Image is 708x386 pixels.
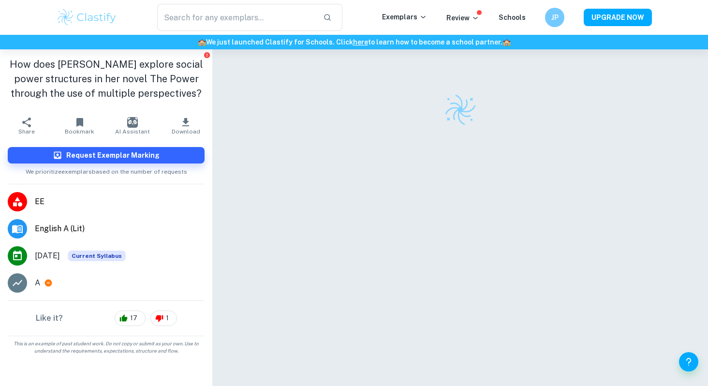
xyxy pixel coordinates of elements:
[545,8,564,27] button: JP
[8,57,205,101] h1: How does [PERSON_NAME] explore social power structures in her novel The Power through the use of ...
[68,251,126,261] div: This exemplar is based on the current syllabus. Feel free to refer to it for inspiration/ideas wh...
[56,8,118,27] img: Clastify logo
[2,37,706,47] h6: We just launched Clastify for Schools. Click to learn how to become a school partner.
[499,14,526,21] a: Schools
[36,312,63,324] h6: Like it?
[679,352,698,371] button: Help and Feedback
[35,196,205,208] span: EE
[157,4,315,31] input: Search for any exemplars...
[106,112,160,139] button: AI Assistant
[549,12,560,23] h6: JP
[382,12,427,22] p: Exemplars
[35,223,205,235] span: English A (Lit)
[584,9,652,26] button: UPGRADE NOW
[161,313,174,323] span: 1
[115,128,150,135] span: AI Assistant
[18,128,35,135] span: Share
[115,311,146,326] div: 17
[4,340,208,355] span: This is an example of past student work. Do not copy or submit as your own. Use to understand the...
[66,150,160,161] h6: Request Exemplar Marking
[203,51,210,59] button: Report issue
[35,250,60,262] span: [DATE]
[8,147,205,163] button: Request Exemplar Marking
[150,311,177,326] div: 1
[198,38,206,46] span: 🏫
[26,163,187,176] span: We prioritize exemplars based on the number of requests
[502,38,511,46] span: 🏫
[68,251,126,261] span: Current Syllabus
[65,128,94,135] span: Bookmark
[127,117,138,128] img: AI Assistant
[35,277,40,289] p: A
[443,93,477,127] img: Clastify logo
[172,128,200,135] span: Download
[125,313,143,323] span: 17
[353,38,368,46] a: here
[446,13,479,23] p: Review
[53,112,106,139] button: Bookmark
[159,112,212,139] button: Download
